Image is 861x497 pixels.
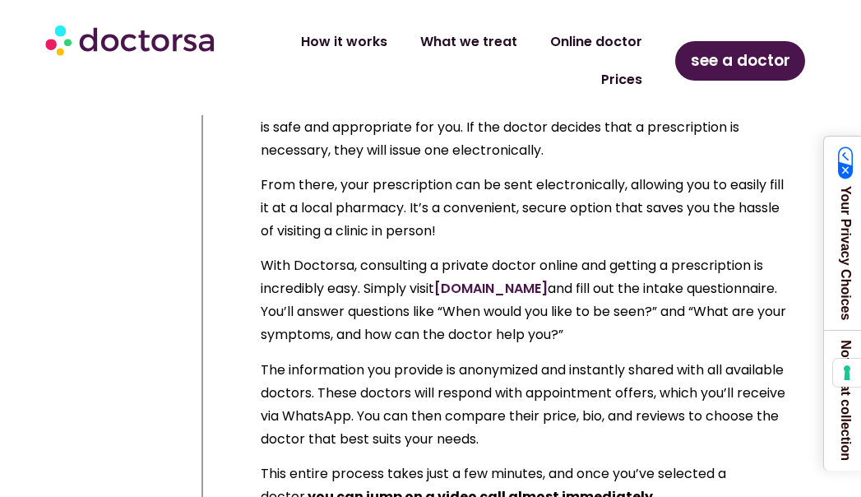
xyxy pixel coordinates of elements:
[833,359,861,387] button: Your consent preferences for tracking technologies
[434,279,548,298] a: [DOMAIN_NAME]
[675,41,804,81] a: see a doctor
[237,23,660,99] nav: Menu
[404,23,534,61] a: What we treat
[838,146,854,179] img: California Consumer Privacy Act (CCPA) Opt-Out Icon
[585,61,659,99] a: Prices
[261,359,794,451] p: The information you provide is anonymized and instantly shared with all available doctors. These ...
[261,174,794,243] p: From there, your prescription can be sent electronically, allowing you to easily fill it at a loc...
[691,48,790,74] span: see a doctor
[285,23,404,61] a: How it works
[534,23,659,61] a: Online doctor
[261,254,794,346] p: With Doctorsa, consulting a private doctor online and getting a prescription is incredibly easy. ...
